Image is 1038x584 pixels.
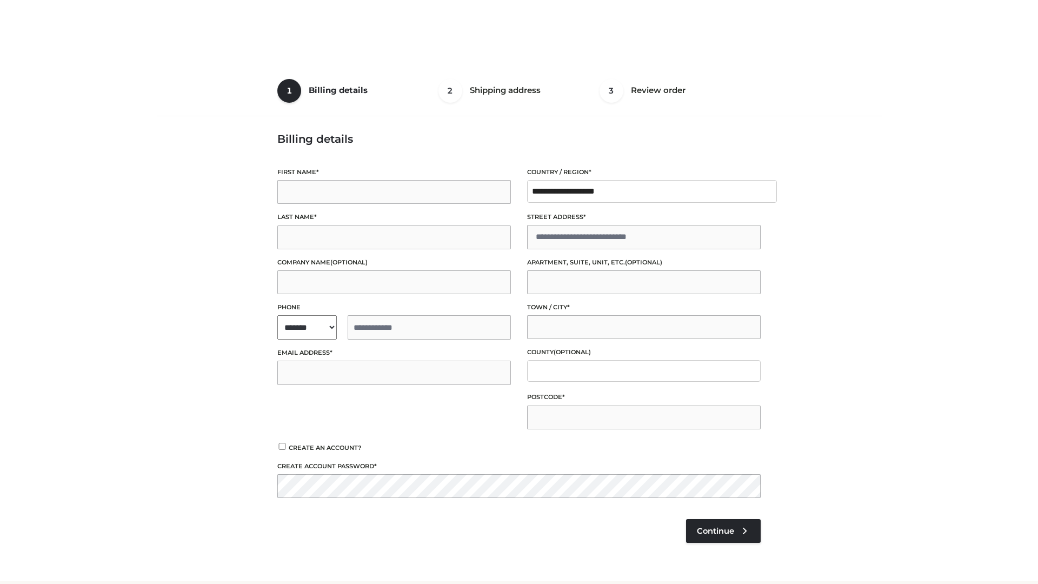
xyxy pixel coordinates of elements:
input: Create an account? [277,443,287,450]
label: Company name [277,257,511,268]
label: County [527,347,761,357]
label: Create account password [277,461,761,472]
span: (optional) [625,258,662,266]
span: (optional) [554,348,591,356]
label: Email address [277,348,511,358]
label: First name [277,167,511,177]
label: Postcode [527,392,761,402]
label: Last name [277,212,511,222]
label: Phone [277,302,511,313]
label: Town / City [527,302,761,313]
span: 3 [600,79,623,103]
span: 1 [277,79,301,103]
label: Street address [527,212,761,222]
span: Continue [697,526,734,536]
span: Billing details [309,85,368,95]
label: Apartment, suite, unit, etc. [527,257,761,268]
a: Continue [686,519,761,543]
span: 2 [438,79,462,103]
span: Shipping address [470,85,541,95]
span: Create an account? [289,444,362,452]
h3: Billing details [277,132,761,145]
label: Country / Region [527,167,761,177]
span: (optional) [330,258,368,266]
span: Review order [631,85,686,95]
